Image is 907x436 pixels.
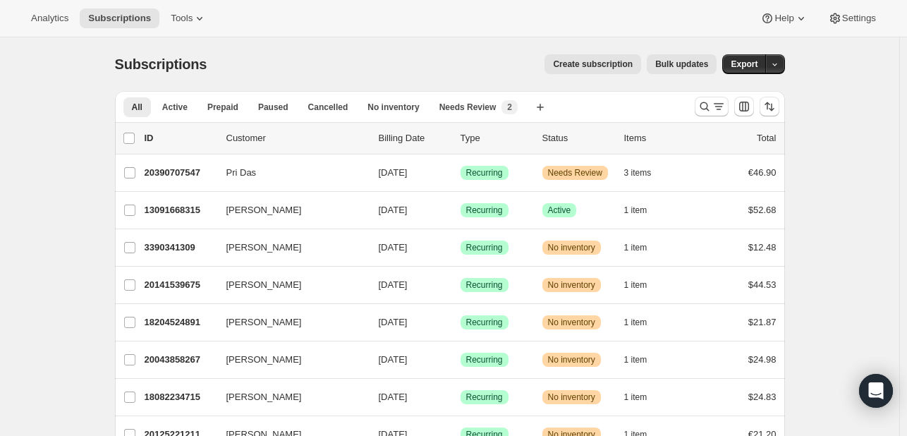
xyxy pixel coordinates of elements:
[548,354,595,365] span: No inventory
[379,205,408,215] span: [DATE]
[145,131,215,145] p: ID
[115,56,207,72] span: Subscriptions
[226,203,302,217] span: [PERSON_NAME]
[624,387,663,407] button: 1 item
[624,163,667,183] button: 3 items
[647,54,717,74] button: Bulk updates
[624,313,663,332] button: 1 item
[226,166,257,180] span: Pri Das
[379,242,408,253] span: [DATE]
[548,392,595,403] span: No inventory
[218,386,359,408] button: [PERSON_NAME]
[145,241,215,255] p: 3390341309
[752,8,816,28] button: Help
[748,317,777,327] span: $21.87
[760,97,779,116] button: Sort the results
[145,387,777,407] div: 18082234715[PERSON_NAME][DATE]SuccessRecurringWarningNo inventory1 item$24.83
[548,205,571,216] span: Active
[226,131,367,145] p: Customer
[624,354,647,365] span: 1 item
[624,279,647,291] span: 1 item
[748,354,777,365] span: $24.98
[748,242,777,253] span: $12.48
[548,167,602,178] span: Needs Review
[162,8,215,28] button: Tools
[308,102,348,113] span: Cancelled
[748,205,777,215] span: $52.68
[226,278,302,292] span: [PERSON_NAME]
[624,167,652,178] span: 3 items
[466,205,503,216] span: Recurring
[145,200,777,220] div: 13091668315[PERSON_NAME][DATE]SuccessRecurringSuccessActive1 item$52.68
[624,275,663,295] button: 1 item
[145,350,777,370] div: 20043858267[PERSON_NAME][DATE]SuccessRecurringWarningNo inventory1 item$24.98
[842,13,876,24] span: Settings
[624,242,647,253] span: 1 item
[624,131,695,145] div: Items
[624,200,663,220] button: 1 item
[145,166,215,180] p: 20390707547
[145,131,777,145] div: IDCustomerBilling DateTypeStatusItemsTotal
[218,274,359,296] button: [PERSON_NAME]
[439,102,497,113] span: Needs Review
[624,205,647,216] span: 1 item
[145,203,215,217] p: 13091668315
[722,54,766,74] button: Export
[145,163,777,183] div: 20390707547Pri Das[DATE]SuccessRecurringWarningNeeds Review3 items€46.90
[757,131,776,145] p: Total
[88,13,151,24] span: Subscriptions
[218,236,359,259] button: [PERSON_NAME]
[624,317,647,328] span: 1 item
[80,8,159,28] button: Subscriptions
[544,54,641,74] button: Create subscription
[31,13,68,24] span: Analytics
[379,167,408,178] span: [DATE]
[548,242,595,253] span: No inventory
[548,279,595,291] span: No inventory
[218,349,359,371] button: [PERSON_NAME]
[820,8,884,28] button: Settings
[23,8,77,28] button: Analytics
[207,102,238,113] span: Prepaid
[145,315,215,329] p: 18204524891
[859,374,893,408] div: Open Intercom Messenger
[461,131,531,145] div: Type
[655,59,708,70] span: Bulk updates
[379,354,408,365] span: [DATE]
[145,353,215,367] p: 20043858267
[379,317,408,327] span: [DATE]
[774,13,793,24] span: Help
[218,199,359,222] button: [PERSON_NAME]
[734,97,754,116] button: Customize table column order and visibility
[695,97,729,116] button: Search and filter results
[466,242,503,253] span: Recurring
[171,13,193,24] span: Tools
[731,59,757,70] span: Export
[162,102,188,113] span: Active
[507,102,512,113] span: 2
[226,390,302,404] span: [PERSON_NAME]
[466,354,503,365] span: Recurring
[226,241,302,255] span: [PERSON_NAME]
[226,353,302,367] span: [PERSON_NAME]
[218,311,359,334] button: [PERSON_NAME]
[748,392,777,402] span: $24.83
[145,313,777,332] div: 18204524891[PERSON_NAME][DATE]SuccessRecurringWarningNo inventory1 item$21.87
[379,131,449,145] p: Billing Date
[145,390,215,404] p: 18082234715
[367,102,419,113] span: No inventory
[132,102,142,113] span: All
[466,392,503,403] span: Recurring
[624,238,663,258] button: 1 item
[218,162,359,184] button: Pri Das
[379,392,408,402] span: [DATE]
[529,97,552,117] button: Create new view
[145,278,215,292] p: 20141539675
[145,275,777,295] div: 20141539675[PERSON_NAME][DATE]SuccessRecurringWarningNo inventory1 item$44.53
[466,167,503,178] span: Recurring
[748,167,777,178] span: €46.90
[548,317,595,328] span: No inventory
[542,131,613,145] p: Status
[145,238,777,258] div: 3390341309[PERSON_NAME][DATE]SuccessRecurringWarningNo inventory1 item$12.48
[624,350,663,370] button: 1 item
